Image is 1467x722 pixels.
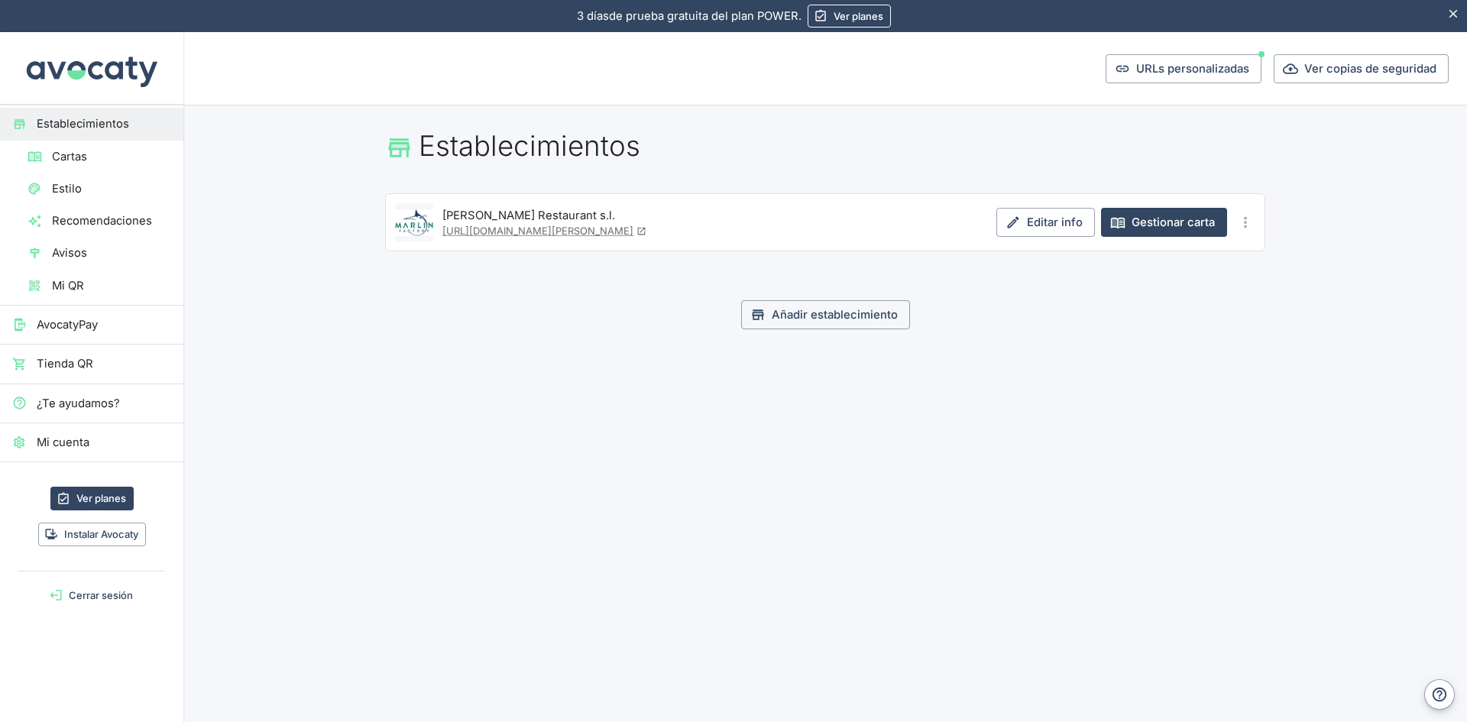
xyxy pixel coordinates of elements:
span: Avisos [52,244,171,261]
button: Más opciones [1233,210,1258,235]
span: Cartas [52,148,171,165]
a: Ver planes [808,5,891,28]
span: AvocatyPay [37,316,171,333]
span: Estilo [52,180,171,197]
a: [URL][DOMAIN_NAME][PERSON_NAME] [442,225,646,237]
p: [PERSON_NAME] Restaurant s.l. [442,207,646,224]
a: Gestionar carta [1101,208,1227,237]
button: Esconder aviso [1440,1,1467,28]
a: Ver planes [50,487,134,510]
span: Mi QR [52,277,171,294]
span: Mi cuenta [37,434,171,451]
button: URLs personalizadas [1106,54,1261,83]
button: Ayuda y contacto [1424,679,1455,710]
img: Thumbnail [395,203,433,241]
span: Establecimientos [37,115,171,132]
button: Cerrar sesión [6,584,177,607]
button: Instalar Avocaty [38,523,146,546]
span: 3 días [577,9,609,23]
span: Recomendaciones [52,212,171,229]
a: Editar info [996,208,1095,237]
button: Añadir establecimiento [741,300,910,329]
a: Editar establecimiento [395,203,433,241]
span: Tienda QR [37,355,171,372]
span: ¿Te ayudamos? [37,395,171,412]
p: de prueba gratuita del plan POWER. [577,8,802,24]
img: Avocaty [23,32,160,104]
h1: Establecimientos [385,129,1265,163]
button: Ver copias de seguridad [1274,54,1449,83]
